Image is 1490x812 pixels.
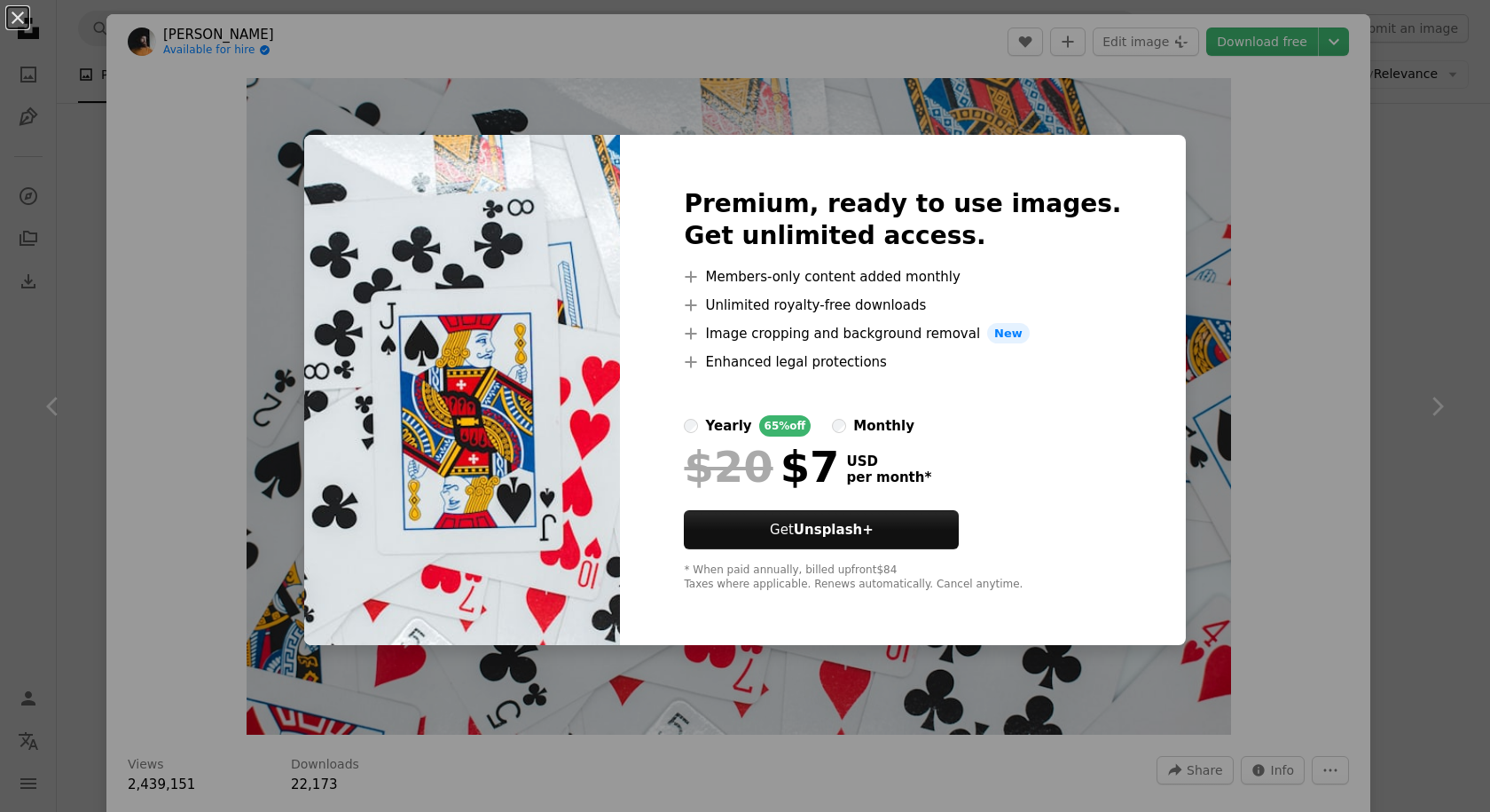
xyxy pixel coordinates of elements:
[684,351,1121,373] li: Enhanced legal protections
[304,135,620,646] img: photo-1607637508975-bf0090d7a0b4
[794,522,874,538] strong: Unsplash+
[684,444,772,490] span: $20
[684,510,959,549] button: GetUnsplash+
[846,453,931,469] span: USD
[684,188,1121,252] h2: Premium, ready to use images. Get unlimited access.
[684,419,698,433] input: yearly65%off
[759,415,812,437] div: 65% off
[705,415,751,437] div: yearly
[987,323,1030,344] span: New
[684,323,1121,344] li: Image cropping and background removal
[684,444,839,490] div: $7
[832,419,846,433] input: monthly
[846,469,931,485] span: per month *
[684,266,1121,288] li: Members-only content added monthly
[853,415,914,437] div: monthly
[684,295,1121,316] li: Unlimited royalty-free downloads
[684,564,1121,592] div: * When paid annually, billed upfront $84 Taxes where applicable. Renews automatically. Cancel any...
